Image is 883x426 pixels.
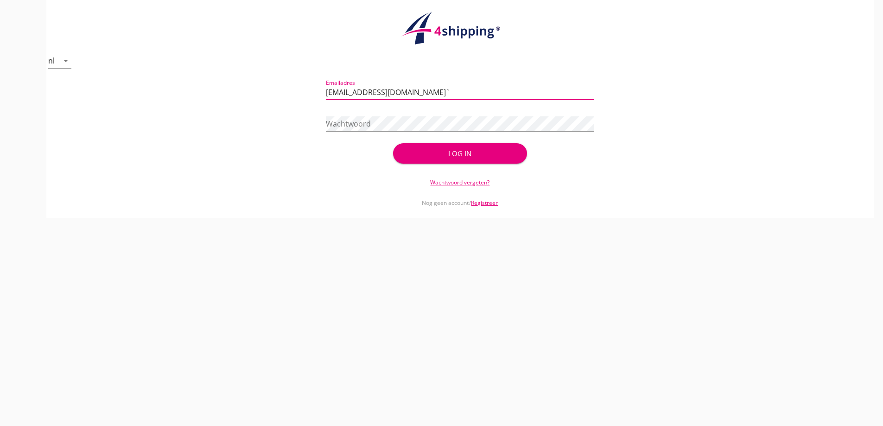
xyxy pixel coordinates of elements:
img: logo.1f945f1d.svg [400,11,521,45]
input: Emailadres [326,85,594,100]
a: Registreer [471,199,498,207]
div: Log in [408,148,512,159]
div: nl [48,57,55,65]
i: arrow_drop_down [60,55,71,66]
button: Log in [393,143,527,164]
div: Nog geen account? [326,187,594,207]
a: Wachtwoord vergeten? [430,178,489,186]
